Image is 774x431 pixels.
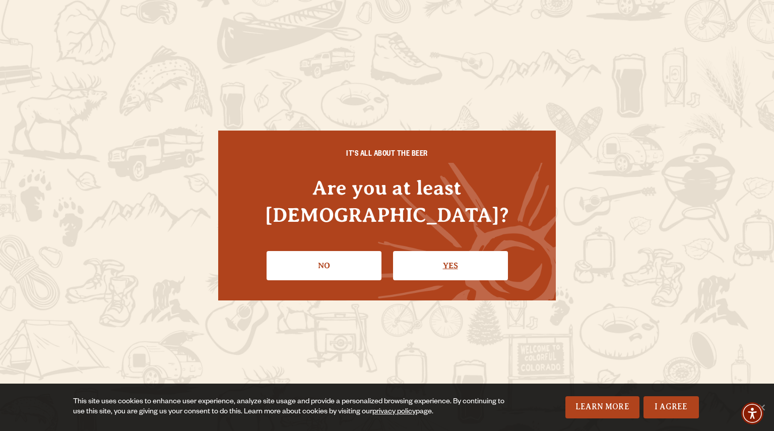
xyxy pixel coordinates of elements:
a: I Agree [643,396,699,418]
h4: Are you at least [DEMOGRAPHIC_DATA]? [238,174,536,228]
h6: IT'S ALL ABOUT THE BEER [238,151,536,160]
div: This site uses cookies to enhance user experience, analyze site usage and provide a personalized ... [73,397,507,417]
div: Accessibility Menu [741,402,763,424]
a: Confirm I'm 21 or older [393,251,508,280]
a: No [267,251,381,280]
a: privacy policy [372,408,416,416]
a: Learn More [565,396,639,418]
